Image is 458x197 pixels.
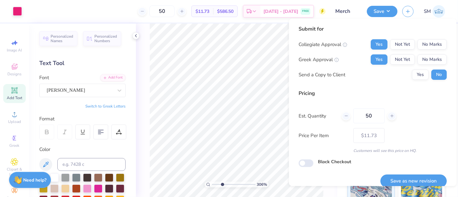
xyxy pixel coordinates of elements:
[257,182,267,187] span: 306 %
[367,6,397,17] button: Save
[57,158,126,171] input: e.g. 7428 c
[7,48,22,53] span: Image AI
[299,112,337,120] label: Est. Quantity
[100,74,126,81] div: Add Font
[85,104,126,109] button: Switch to Greek Letters
[94,34,117,43] span: Personalized Numbers
[433,5,445,18] img: Shruthi Mohan
[10,143,20,148] span: Greek
[424,8,431,15] span: SM
[302,9,309,14] span: FREE
[299,132,348,139] label: Price Per Item
[299,56,339,63] div: Greek Approval
[412,70,429,80] button: Yes
[424,5,445,18] a: SM
[3,167,26,177] span: Clipart & logos
[39,74,49,81] label: Font
[149,5,175,17] input: – –
[299,89,447,97] div: Pricing
[217,8,234,15] span: $586.50
[371,39,387,50] button: Yes
[390,54,415,65] button: Not Yet
[380,174,447,188] button: Save as new revision
[39,115,126,123] div: Format
[417,39,447,50] button: No Marks
[299,71,345,79] div: Send a Copy to Client
[417,54,447,65] button: No Marks
[431,70,447,80] button: No
[299,41,347,48] div: Collegiate Approval
[263,8,298,15] span: [DATE] - [DATE]
[299,148,447,154] div: Customers will see this price on HQ.
[371,54,387,65] button: Yes
[39,146,126,153] div: Color
[353,108,385,123] input: – –
[8,119,21,124] span: Upload
[7,71,22,77] span: Designs
[7,95,22,100] span: Add Text
[318,158,351,165] label: Block Checkout
[196,8,209,15] span: $11.73
[390,39,415,50] button: Not Yet
[330,5,362,18] input: Untitled Design
[24,177,47,183] strong: Need help?
[299,25,447,33] div: Submit for
[39,59,126,68] div: Text Tool
[51,34,73,43] span: Personalized Names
